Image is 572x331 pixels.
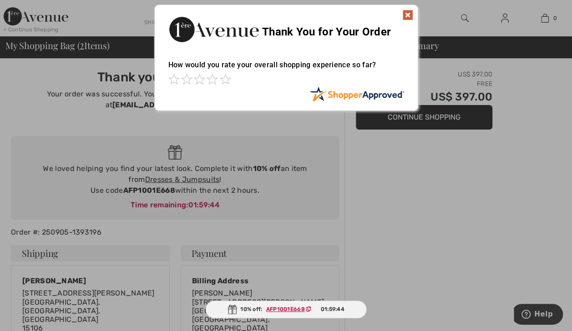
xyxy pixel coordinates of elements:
[320,305,344,313] span: 01:59:44
[20,6,39,15] span: Help
[168,51,404,86] div: How would you rate your overall shopping experience so far?
[205,301,367,318] div: 10% off:
[402,10,413,20] img: x
[168,14,259,45] img: Thank You for Your Order
[266,306,305,312] ins: AFP1001E668
[262,25,391,38] span: Thank You for Your Order
[228,305,237,314] img: Gift.svg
